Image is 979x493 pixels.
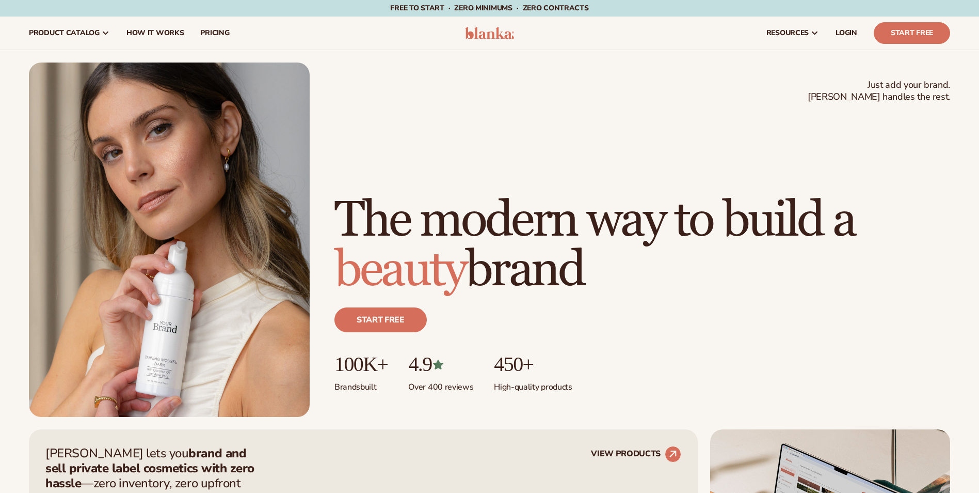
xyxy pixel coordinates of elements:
strong: brand and sell private label cosmetics with zero hassle [45,445,254,491]
span: beauty [334,240,466,300]
a: Start Free [874,22,950,44]
span: How It Works [126,29,184,37]
a: pricing [192,17,237,50]
a: LOGIN [827,17,865,50]
img: logo [465,27,514,39]
span: LOGIN [836,29,857,37]
span: Just add your brand. [PERSON_NAME] handles the rest. [808,79,950,103]
h1: The modern way to build a brand [334,196,950,295]
a: resources [758,17,827,50]
p: Over 400 reviews [408,376,473,393]
p: High-quality products [494,376,572,393]
span: Free to start · ZERO minimums · ZERO contracts [390,3,588,13]
img: Female holding tanning mousse. [29,63,310,417]
a: Start free [334,307,427,332]
span: resources [766,29,809,37]
a: How It Works [118,17,192,50]
p: 4.9 [408,353,473,376]
a: product catalog [21,17,118,50]
p: Brands built [334,376,388,393]
span: pricing [200,29,229,37]
p: 100K+ [334,353,388,376]
a: VIEW PRODUCTS [591,446,681,463]
p: 450+ [494,353,572,376]
span: product catalog [29,29,100,37]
